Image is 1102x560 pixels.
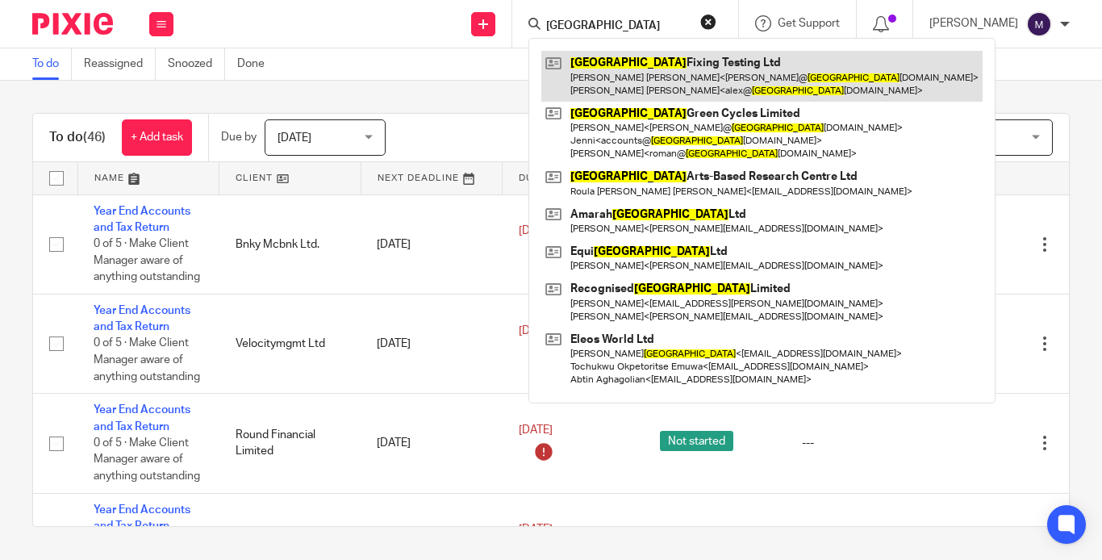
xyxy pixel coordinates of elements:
span: Not started [660,431,733,451]
a: Year End Accounts and Tax Return [94,404,190,432]
a: To do [32,48,72,80]
a: Snoozed [168,48,225,80]
td: [DATE] [361,194,503,294]
p: Due by [221,129,257,145]
a: Year End Accounts and Tax Return [94,206,190,233]
a: Year End Accounts and Tax Return [94,305,190,332]
span: Get Support [778,18,840,29]
td: [DATE] [361,294,503,393]
p: [PERSON_NAME] [929,15,1018,31]
span: [DATE] [519,524,553,536]
span: [DATE] [519,325,553,336]
span: (46) [83,131,106,144]
td: Velocitymgmt Ltd [219,294,361,393]
td: Round Financial Limited [219,394,361,493]
span: 0 of 5 · Make Client Manager aware of anything outstanding [94,238,200,282]
td: Bnky Mcbnk Ltd. [219,194,361,294]
a: + Add task [122,119,192,156]
span: [DATE] [519,226,553,237]
a: Done [237,48,277,80]
img: svg%3E [1026,11,1052,37]
h1: To do [49,129,106,146]
img: Pixie [32,13,113,35]
div: --- [802,435,912,451]
button: Clear [700,14,716,30]
span: 0 of 5 · Make Client Manager aware of anything outstanding [94,338,200,382]
span: [DATE] [278,132,311,144]
span: [DATE] [519,424,553,436]
span: 0 of 5 · Make Client Manager aware of anything outstanding [94,437,200,482]
a: Reassigned [84,48,156,80]
a: Year End Accounts and Tax Return [94,504,190,532]
input: Search [545,19,690,34]
td: [DATE] [361,394,503,493]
